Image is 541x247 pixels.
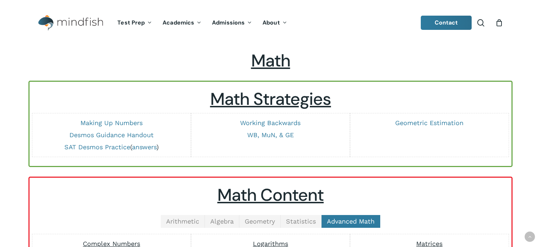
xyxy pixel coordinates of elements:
a: Making Up Numbers [80,119,143,127]
nav: Main Menu [112,10,292,36]
span: Math [251,49,290,72]
header: Main Menu [28,10,513,36]
span: Advanced Math [327,218,375,225]
a: Admissions [207,20,257,26]
a: Statistics [281,215,322,228]
span: Statistics [286,218,316,225]
a: About [257,20,292,26]
span: Academics [163,19,194,26]
a: Test Prep [112,20,157,26]
iframe: Chatbot [380,194,531,237]
span: Geometry [245,218,275,225]
a: Arithmetic [161,215,205,228]
span: Admissions [212,19,245,26]
a: Academics [157,20,207,26]
a: Advanced Math [322,215,380,228]
p: ( ) [36,143,187,151]
u: Math Strategies [210,88,331,110]
a: Geometric Estimation [395,119,463,127]
span: Arithmetic [166,218,199,225]
span: Contact [435,19,458,26]
u: Math Content [217,184,324,206]
a: Contact [421,16,472,30]
a: Cart [495,19,503,27]
a: Algebra [205,215,239,228]
span: About [262,19,280,26]
a: Working Backwards [240,119,301,127]
a: Geometry [239,215,281,228]
a: WB, MuN, & GE [247,131,294,139]
a: SAT Desmos Practice [64,143,130,151]
span: Algebra [210,218,234,225]
a: answers [132,143,157,151]
span: Test Prep [117,19,145,26]
a: Desmos Guidance Handout [69,131,154,139]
